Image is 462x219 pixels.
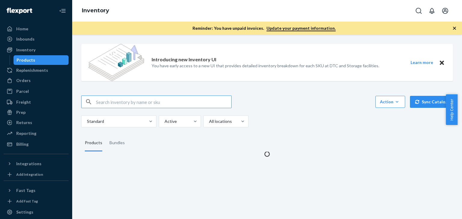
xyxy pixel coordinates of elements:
[16,99,31,105] div: Freight
[16,120,32,126] div: Returns
[4,159,69,169] button: Integrations
[16,109,26,115] div: Prep
[16,26,28,32] div: Home
[16,47,35,53] div: Inventory
[16,172,43,177] div: Add Integration
[16,36,35,42] div: Inbounds
[438,59,446,66] button: Close
[410,96,453,108] button: Sync Catalog
[96,96,231,108] input: Search inventory by name or sku
[4,118,69,127] a: Returns
[4,198,69,205] a: Add Fast Tag
[407,59,437,66] button: Learn more
[16,67,48,73] div: Replenishments
[57,5,69,17] button: Close Navigation
[109,135,125,151] div: Bundles
[16,199,38,204] div: Add Fast Tag
[77,2,114,20] ol: breadcrumbs
[152,56,216,63] p: Introducing new Inventory UI
[85,135,102,151] div: Products
[16,209,33,215] div: Settings
[4,24,69,34] a: Home
[152,63,379,69] p: You have early access to a new UI that provides detailed inventory breakdown for each SKU at DTC ...
[82,7,109,14] a: Inventory
[16,187,35,193] div: Fast Tags
[375,96,405,108] button: Action
[4,34,69,44] a: Inbounds
[4,171,69,178] a: Add Integration
[4,207,69,217] a: Settings
[16,88,29,94] div: Parcel
[14,55,69,65] a: Products
[4,65,69,75] a: Replenishments
[86,118,87,124] input: Standard
[16,78,31,84] div: Orders
[192,25,336,31] p: Reminder: You have unpaid invoices.
[4,45,69,55] a: Inventory
[4,186,69,195] button: Fast Tags
[4,139,69,149] a: Billing
[4,87,69,96] a: Parcel
[426,5,438,17] button: Open notifications
[4,108,69,117] a: Prep
[446,94,457,125] button: Help Center
[164,118,165,124] input: Active
[16,141,29,147] div: Billing
[4,129,69,138] a: Reporting
[16,161,42,167] div: Integrations
[439,5,451,17] button: Open account menu
[16,130,36,136] div: Reporting
[17,57,35,63] div: Products
[380,99,401,105] div: Action
[4,76,69,85] a: Orders
[266,26,336,31] a: Update your payment information.
[413,5,425,17] button: Open Search Box
[88,44,144,81] img: new-reports-banner-icon.82668bd98b6a51aee86340f2a7b77ae3.png
[7,8,32,14] img: Flexport logo
[4,97,69,107] a: Freight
